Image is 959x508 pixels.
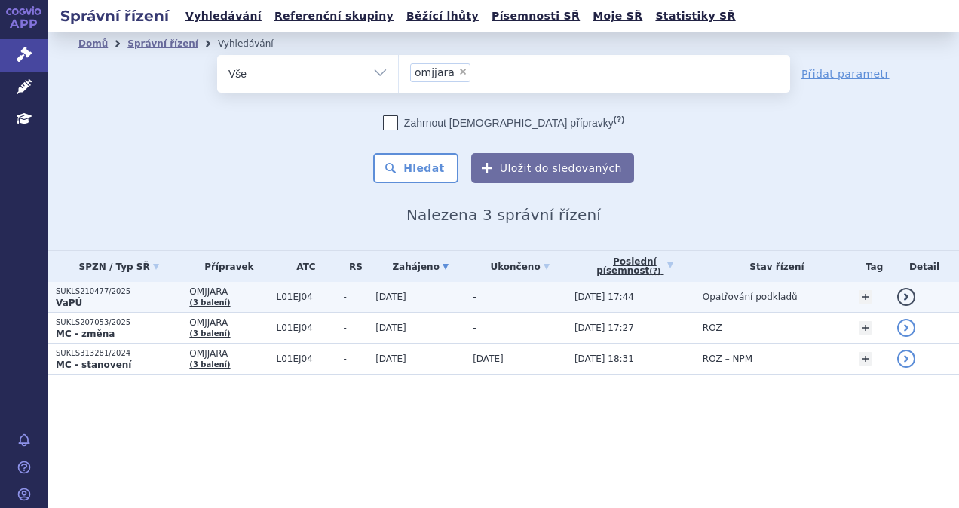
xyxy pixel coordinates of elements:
button: Hledat [373,153,458,183]
span: × [458,67,467,76]
button: Uložit do sledovaných [471,153,634,183]
span: L01EJ04 [276,292,335,302]
a: Ukončeno [473,256,567,277]
span: - [344,292,369,302]
span: [DATE] 17:44 [574,292,634,302]
span: [DATE] 17:27 [574,323,634,333]
span: Opatřování podkladů [703,292,798,302]
a: Písemnosti SŘ [487,6,584,26]
span: - [473,323,476,333]
span: OMJJARA [189,286,268,297]
a: detail [897,288,915,306]
span: [DATE] [375,323,406,333]
span: [DATE] [375,353,406,364]
p: SUKLS207053/2025 [56,317,182,328]
a: Běžící lhůty [402,6,483,26]
span: L01EJ04 [276,323,335,333]
strong: MC - stanovení [56,360,131,370]
input: omjjara [475,63,483,81]
span: Nalezena 3 správní řízení [406,206,601,224]
a: + [859,352,872,366]
a: Domů [78,38,108,49]
h2: Správní řízení [48,5,181,26]
a: SPZN / Typ SŘ [56,256,182,277]
span: [DATE] [375,292,406,302]
span: omjjara [415,67,455,78]
a: Vyhledávání [181,6,266,26]
a: (3 balení) [189,329,230,338]
span: L01EJ04 [276,353,335,364]
th: Přípravek [182,251,268,282]
a: Správní řízení [127,38,198,49]
a: (3 balení) [189,360,230,369]
span: [DATE] 18:31 [574,353,634,364]
a: + [859,290,872,304]
th: Stav řízení [695,251,851,282]
a: Statistiky SŘ [651,6,740,26]
span: - [473,292,476,302]
span: ROZ [703,323,722,333]
a: Přidat parametr [801,66,890,81]
li: Vyhledávání [218,32,293,55]
th: Tag [851,251,890,282]
span: ROZ – NPM [703,353,752,364]
th: Detail [890,251,959,282]
span: OMJJARA [189,317,268,328]
span: - [344,323,369,333]
a: (3 balení) [189,298,230,307]
a: Poslednípísemnost(?) [574,251,695,282]
a: Moje SŘ [588,6,647,26]
span: OMJJARA [189,348,268,359]
a: detail [897,350,915,368]
p: SUKLS313281/2024 [56,348,182,359]
span: [DATE] [473,353,504,364]
abbr: (?) [614,115,624,124]
th: RS [336,251,369,282]
a: Referenční skupiny [270,6,398,26]
strong: MC - změna [56,329,115,339]
a: + [859,321,872,335]
th: ATC [268,251,335,282]
p: SUKLS210477/2025 [56,286,182,297]
label: Zahrnout [DEMOGRAPHIC_DATA] přípravky [383,115,624,130]
strong: VaPÚ [56,298,82,308]
a: detail [897,319,915,337]
a: Zahájeno [375,256,465,277]
abbr: (?) [649,267,660,276]
span: - [344,353,369,364]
